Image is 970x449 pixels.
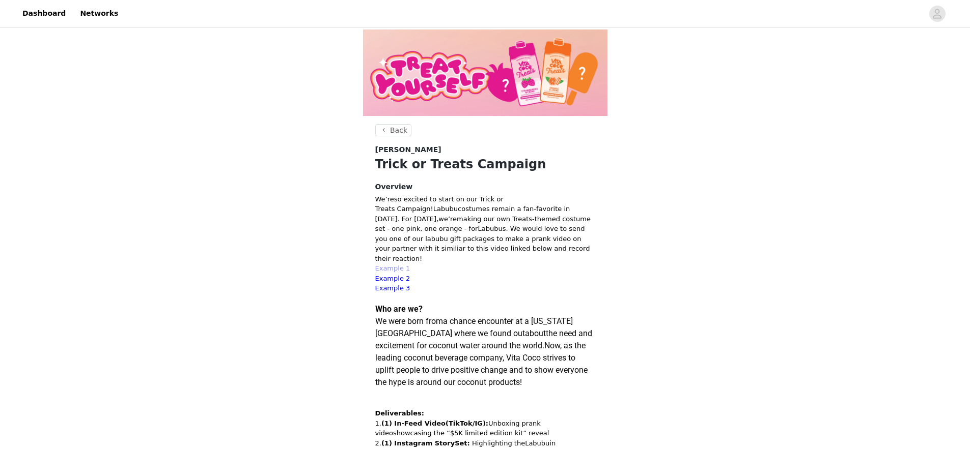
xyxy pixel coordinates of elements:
[375,420,541,437] span: Unboxing prank video
[472,439,525,447] span: Highlighting the
[525,328,546,338] span: about
[375,316,443,326] span: We were born from
[375,264,410,272] a: Example 1
[375,284,410,292] a: Example 3
[542,341,544,350] span: .
[455,439,470,447] strong: Set:
[381,439,455,447] strong: (1) Instagram Story
[932,6,942,22] div: avatar
[16,2,72,25] a: Dashboard
[375,205,570,223] span: costumes remain a fan-favorite in [DATE]. For [DATE],
[397,205,402,213] span: C
[375,275,410,282] a: Example 2
[375,182,595,192] h4: Overview
[438,215,457,223] span: we’re
[375,205,591,262] span: ampaign!
[375,225,590,262] span: . We would love to send you one of our labubu gift packages to make a prank video on your partner...
[74,2,124,25] a: Networks
[393,429,549,437] span: showcasing the “$5K limited edition kit” reveal
[363,29,607,116] img: campaign image
[457,215,535,223] span: making our own Treats-
[375,195,504,213] span: so excited to start on our Trick or Treats
[375,144,441,155] span: [PERSON_NAME]
[375,195,394,203] span: We’re
[375,124,412,136] button: Back
[375,304,423,314] span: Who are we?
[478,225,506,232] span: Labubus
[375,155,595,173] h1: Trick or Treats Campaign
[375,439,455,447] span: 2.
[375,316,573,338] span: a chance encounter at a [US_STATE][GEOGRAPHIC_DATA] where we found out
[375,420,549,437] span: 1.
[375,353,588,387] span: strives to uplift people to drive positive change and to show everyone the hype is around our coc...
[433,205,458,213] span: Labubu
[525,439,549,447] span: Labubu
[375,409,425,417] span: Deliverables:
[381,420,488,427] strong: (1) In-Feed Video(TikTok/IG):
